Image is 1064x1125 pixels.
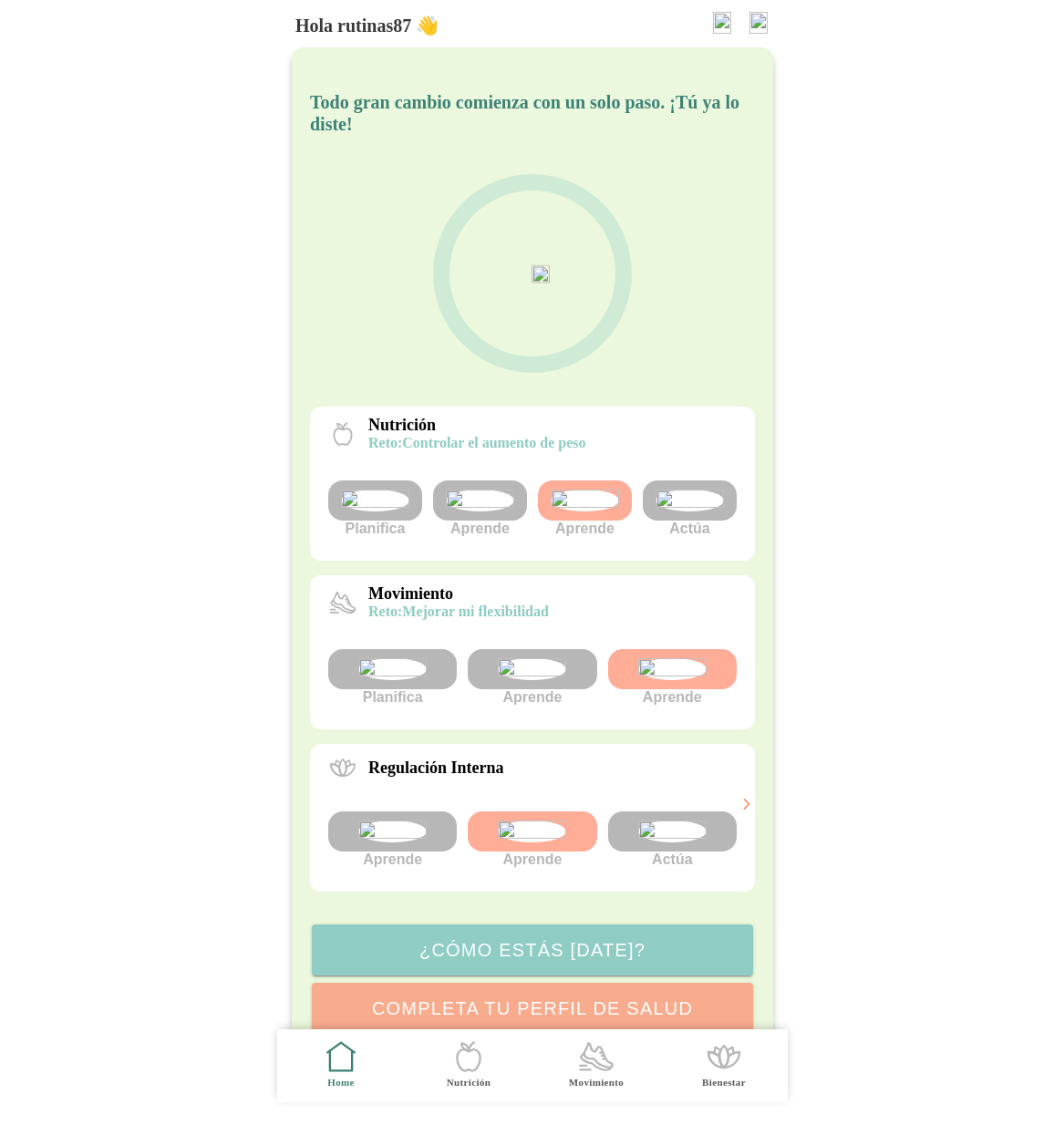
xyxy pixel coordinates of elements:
[446,1076,490,1089] ion-label: Nutrición
[328,480,422,537] div: Planifica
[702,1076,746,1089] ion-label: Bienestar
[295,15,439,36] h5: Hola rutinas87 👋
[468,649,596,706] div: Aprende
[368,604,549,620] p: Mejorar mi flexibilidad
[328,811,457,868] div: Aprende
[568,1076,623,1089] ion-label: Movimiento
[607,811,736,868] div: Actúa
[368,416,586,435] p: Nutrición
[607,649,736,706] div: Aprende
[310,91,755,135] h5: Todo gran cambio comienza con un solo paso. ¡Tú ya lo diste!
[312,983,753,1034] ion-button: Completa tu perfil de salud
[312,924,753,975] ion-button: ¿Cómo estás [DATE]?
[368,604,402,619] span: reto:
[468,811,596,868] div: Aprende
[368,435,402,450] span: reto:
[328,649,457,706] div: Planifica
[538,480,632,537] div: Aprende
[368,759,504,778] p: Regulación Interna
[368,435,586,451] p: Controlar el aumento de peso
[643,480,737,537] div: Actúa
[327,1076,355,1089] ion-label: Home
[368,584,549,604] p: Movimiento
[433,480,527,537] div: Aprende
